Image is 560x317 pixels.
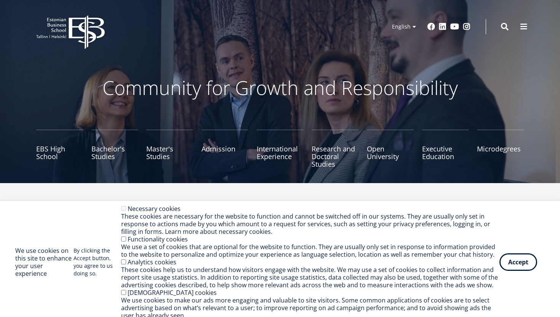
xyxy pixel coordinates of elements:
p: By clicking the Accept button, you agree to us doing so. [74,247,121,277]
h2: We use cookies on this site to enhance your user experience [15,247,74,277]
div: These cookies help us to understand how visitors engage with the website. We may use a set of coo... [121,266,499,289]
a: EBS High School [36,130,83,168]
div: We use a set of cookies that are optional for the website to function. They are usually only set ... [121,243,499,258]
a: Research and Doctoral Studies [312,130,358,168]
a: Facebook [427,23,435,31]
label: Analytics cookies [128,258,176,266]
label: [DEMOGRAPHIC_DATA] cookies [128,288,217,297]
div: These cookies are necessary for the website to function and cannot be switched off in our systems... [121,212,499,235]
button: Accept [499,253,537,271]
a: Instagram [463,23,470,31]
a: Executive Education [422,130,469,168]
a: Master's Studies [146,130,193,168]
p: Community for Growth and Responsibility [78,76,482,99]
label: Necessary cookies [128,204,181,213]
a: Admission [202,130,248,168]
a: International Experience [257,130,304,168]
a: Open University [367,130,414,168]
a: Microdegrees [477,130,524,168]
a: Bachelor's Studies [91,130,138,168]
label: Functionality cookies [128,235,188,243]
a: Youtube [450,23,459,31]
a: Linkedin [439,23,446,31]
